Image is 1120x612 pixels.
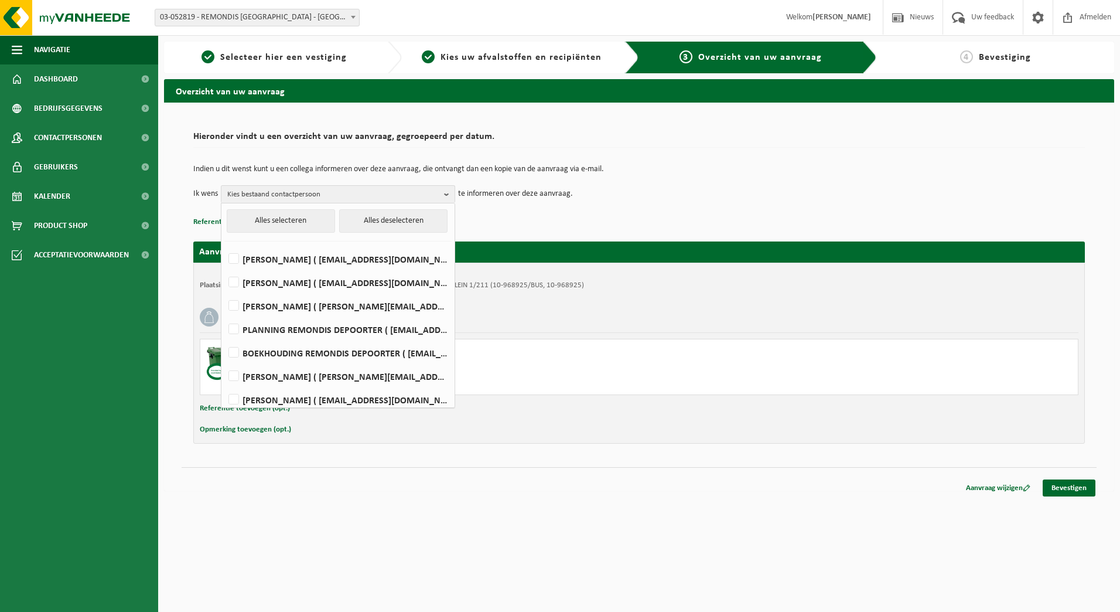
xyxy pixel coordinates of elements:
label: [PERSON_NAME] ( [EMAIL_ADDRESS][DOMAIN_NAME] ) [226,274,449,291]
strong: Plaatsingsadres: [200,281,251,289]
button: Kies bestaand contactpersoon [221,185,455,203]
span: Gebruikers [34,152,78,182]
span: Overzicht van uw aanvraag [698,53,822,62]
span: Kies uw afvalstoffen en recipiënten [441,53,602,62]
span: Bedrijfsgegevens [34,94,103,123]
span: 3 [679,50,692,63]
button: Alles selecteren [227,209,335,233]
p: Indien u dit wenst kunt u een collega informeren over deze aanvraag, die ontvangt dan een kopie v... [193,165,1085,174]
span: Product Shop [34,211,87,240]
button: Opmerking toevoegen (opt.) [200,422,291,437]
button: Referentie toevoegen (opt.) [200,401,290,416]
img: WB-1100-CU.png [206,345,241,380]
span: Contactpersonen [34,123,102,152]
span: Acceptatievoorwaarden [34,240,129,270]
p: Ik wens [193,185,218,203]
span: Kalender [34,182,70,211]
span: 2 [422,50,435,63]
div: Aantal: 1 [253,379,686,389]
span: Selecteer hier een vestiging [220,53,347,62]
div: Ledigen [253,364,686,373]
strong: Aanvraag voor [DATE] [199,247,287,257]
a: 2Kies uw afvalstoffen en recipiënten [408,50,616,64]
label: [PERSON_NAME] ( [PERSON_NAME][EMAIL_ADDRESS][DOMAIN_NAME] ) [226,297,449,315]
label: [PERSON_NAME] ( [EMAIL_ADDRESS][DOMAIN_NAME] ) [226,250,449,268]
span: Navigatie [34,35,70,64]
button: Alles deselecteren [339,209,448,233]
strong: [PERSON_NAME] [812,13,871,22]
h2: Hieronder vindt u een overzicht van uw aanvraag, gegroepeerd per datum. [193,132,1085,148]
span: 03-052819 - REMONDIS WEST-VLAANDEREN - OOSTENDE [155,9,360,26]
h2: Overzicht van uw aanvraag [164,79,1114,102]
span: Dashboard [34,64,78,94]
label: PLANNING REMONDIS DEPOORTER ( [EMAIL_ADDRESS][DOMAIN_NAME] ) [226,321,449,338]
a: Aanvraag wijzigen [957,480,1039,497]
span: 4 [960,50,973,63]
span: 1 [202,50,214,63]
label: BOEKHOUDING REMONDIS DEPOORTER ( [EMAIL_ADDRESS][DOMAIN_NAME] ) [226,344,449,362]
label: [PERSON_NAME] ( [PERSON_NAME][EMAIL_ADDRESS][DOMAIN_NAME] ) [226,368,449,385]
span: Kies bestaand contactpersoon [227,186,439,203]
button: Referentie toevoegen (opt.) [193,215,284,230]
p: te informeren over deze aanvraag. [458,185,573,203]
span: Bevestiging [979,53,1031,62]
a: Bevestigen [1043,480,1095,497]
span: 03-052819 - REMONDIS WEST-VLAANDEREN - OOSTENDE [155,9,359,26]
a: 1Selecteer hier een vestiging [170,50,378,64]
label: [PERSON_NAME] ( [EMAIL_ADDRESS][DOMAIN_NAME] ) [226,391,449,409]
